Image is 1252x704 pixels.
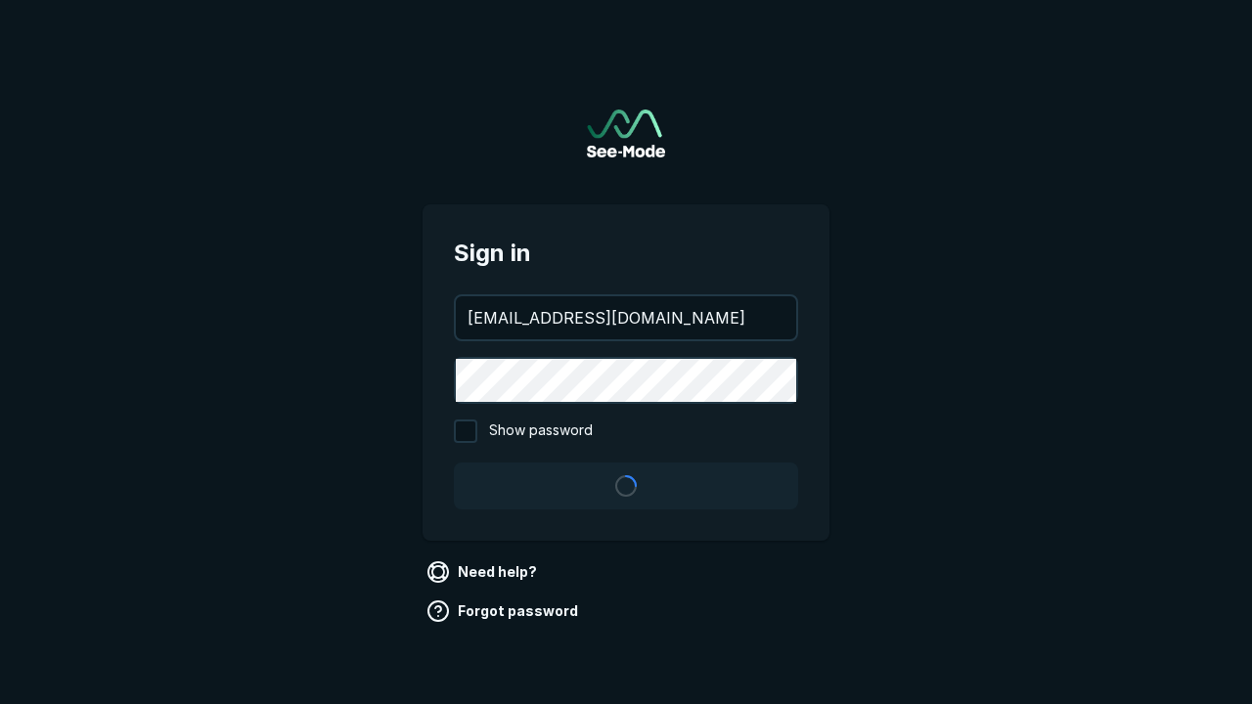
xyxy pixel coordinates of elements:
input: your@email.com [456,296,796,339]
span: Show password [489,419,593,443]
a: Need help? [423,556,545,588]
img: See-Mode Logo [587,110,665,157]
span: Sign in [454,236,798,271]
a: Go to sign in [587,110,665,157]
a: Forgot password [423,595,586,627]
